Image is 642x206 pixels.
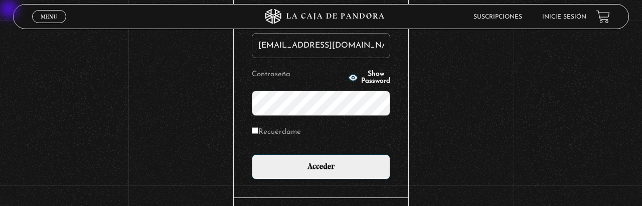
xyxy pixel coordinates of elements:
a: View your shopping cart [596,10,610,24]
a: Suscripciones [473,14,522,20]
span: Menu [41,14,57,20]
label: Recuérdame [252,125,301,140]
span: Show Password [361,71,390,85]
label: Contraseña [252,67,345,83]
input: Acceder [252,154,390,179]
span: Cerrar [38,22,61,29]
button: Show Password [348,71,390,85]
input: Recuérdame [252,127,258,134]
a: Inicie sesión [542,14,586,20]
